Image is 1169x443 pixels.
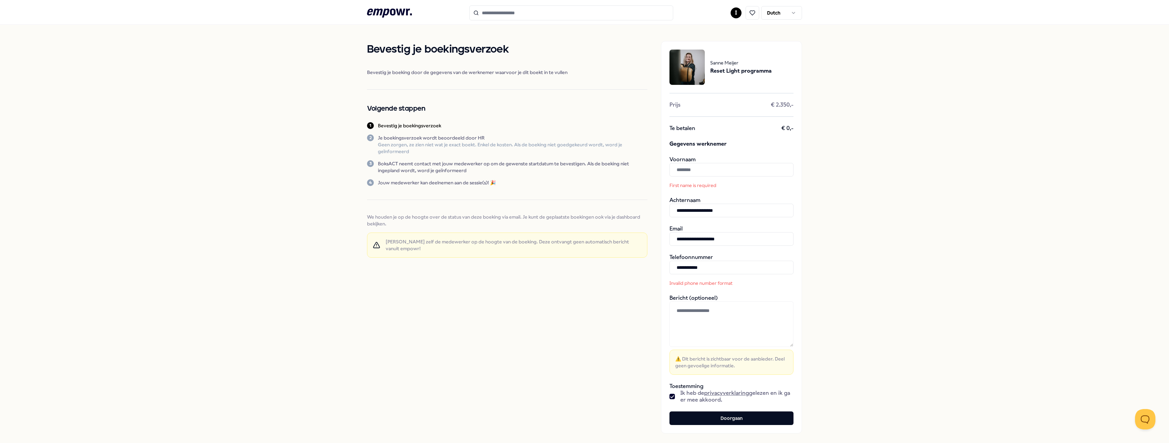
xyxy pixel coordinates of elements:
span: Sanne Meijer [710,59,772,67]
div: 3 [367,160,374,167]
p: Bevestig je boekingsverzoek [378,122,441,129]
h1: Bevestig je boekingsverzoek [367,41,647,58]
p: Geen zorgen, ze zien niet wat je exact boekt. Enkel de kosten. Als de boeking niet goedgekeurd wo... [378,141,647,155]
button: I [731,7,741,18]
span: € 0,- [781,125,793,132]
p: First name is required [669,182,761,189]
h2: Volgende stappen [367,103,647,114]
div: 1 [367,122,374,129]
a: privacyverklaring [704,390,749,396]
span: € 2.350,- [771,101,793,108]
img: package image [669,50,705,85]
span: [PERSON_NAME] zelf de medewerker op de hoogte van de boeking. Deze ontvangt geen automatisch beri... [386,238,642,252]
div: Toestemming [669,383,793,403]
span: Prijs [669,101,680,108]
div: Voornaam [669,156,793,189]
p: BoksACT neemt contact met jouw medewerker op om de gewenste startdatum te bevestigen. Als de boek... [378,160,647,174]
span: ⚠️ Dit bericht is zichtbaar voor de aanbieder. Deel geen gevoelige informatie. [675,355,788,369]
div: 2 [367,134,374,141]
p: Jouw medewerker kan deelnemen aan de sessie(s)! 🎉 [378,179,496,186]
span: Te betalen [669,125,695,132]
iframe: Message [1028,279,1169,443]
p: Je boekingsverzoek wordt beoordeeld door HR [378,134,647,141]
span: Bevestig je boeking door de gegevens van de werknemer waarvoor je dit boekt in te vullen [367,69,647,76]
div: Telefoonnummer [669,254,793,287]
div: Email [669,225,793,246]
div: Bericht (optioneel) [669,295,793,375]
span: Gegevens werknemer [669,140,793,148]
div: Achternaam [669,197,793,217]
button: Doorgaan [669,411,793,425]
div: 4 [367,179,374,186]
span: Reset Light programma [710,67,772,75]
p: Invalid phone number format [669,280,761,287]
input: Search for products, categories or subcategories [469,5,673,20]
span: Ik heb de gelezen en ik ga er mee akkoord. [680,390,793,403]
span: We houden je op de hoogte over de status van deze boeking via email. Je kunt de geplaatste boekin... [367,214,647,227]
